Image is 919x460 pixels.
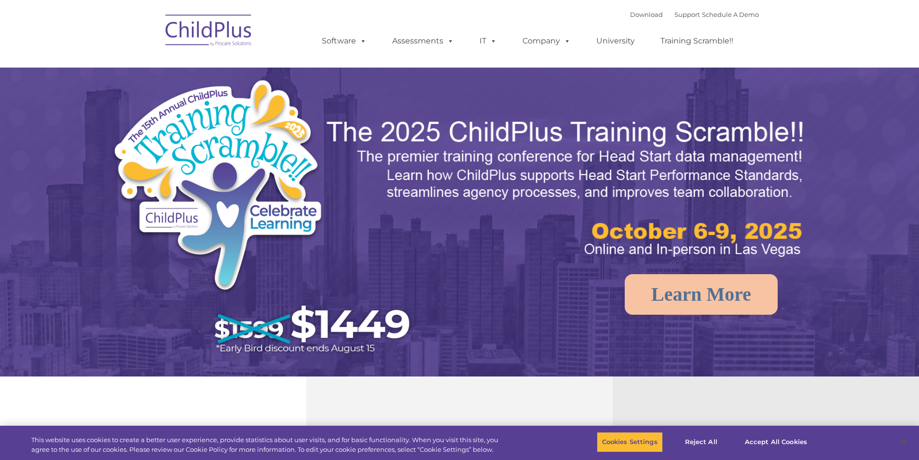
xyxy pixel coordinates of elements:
[674,11,700,18] a: Support
[587,31,645,51] a: University
[651,31,743,51] a: Training Scramble!!
[161,8,257,56] img: ChildPlus by Procare Solutions
[630,11,759,18] font: |
[312,31,376,51] a: Software
[31,435,506,454] div: This website uses cookies to create a better user experience, provide statistics about user visit...
[597,432,663,452] button: Cookies Settings
[134,103,175,111] span: Phone number
[630,11,663,18] a: Download
[702,11,759,18] a: Schedule A Demo
[513,31,580,51] a: Company
[134,64,164,71] span: Last name
[671,432,731,452] button: Reject All
[470,31,507,51] a: IT
[740,432,812,452] button: Accept All Cookies
[893,432,914,453] button: Close
[625,274,778,315] a: Learn More
[383,31,464,51] a: Assessments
